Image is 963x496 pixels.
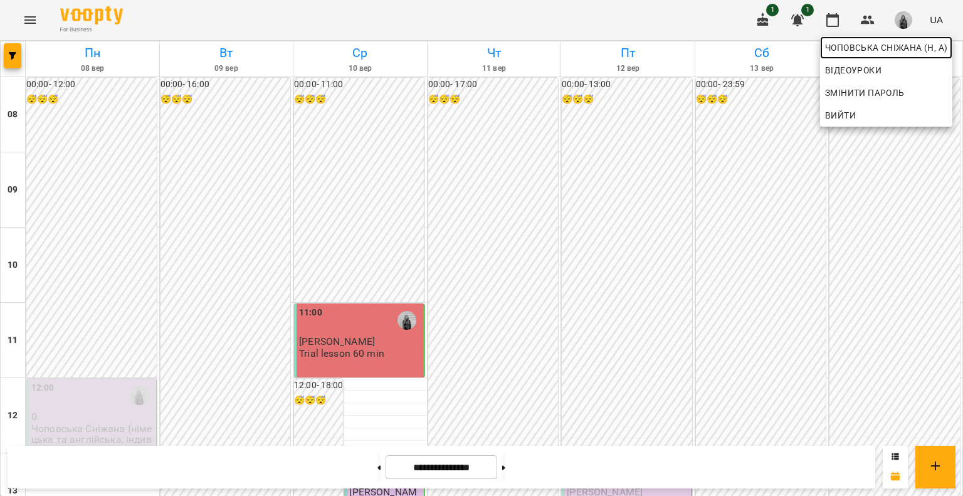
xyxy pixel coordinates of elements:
span: Змінити пароль [825,85,947,100]
button: Вийти [820,104,952,127]
span: Відеоуроки [825,63,881,78]
a: Чоповська Сніжана (н, а) [820,36,952,59]
span: Чоповська Сніжана (н, а) [825,40,947,55]
a: Змінити пароль [820,82,952,104]
a: Відеоуроки [820,59,887,82]
span: Вийти [825,108,856,123]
